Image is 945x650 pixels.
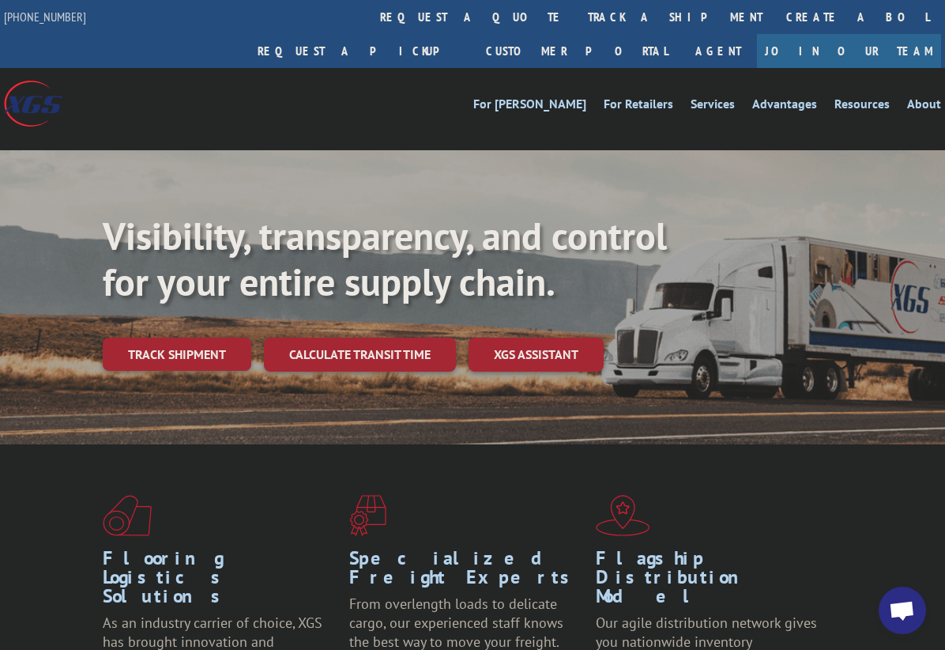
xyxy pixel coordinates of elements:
[596,549,830,614] h1: Flagship Distribution Model
[680,34,757,68] a: Agent
[604,98,673,115] a: For Retailers
[103,211,667,306] b: Visibility, transparency, and control for your entire supply chain.
[596,495,650,536] img: xgs-icon-flagship-distribution-model-red
[103,338,251,371] a: Track shipment
[246,34,474,68] a: Request a pickup
[757,34,941,68] a: Join Our Team
[103,549,337,614] h1: Flooring Logistics Solutions
[474,34,680,68] a: Customer Portal
[879,587,926,634] div: Open chat
[4,9,86,25] a: [PHONE_NUMBER]
[907,98,941,115] a: About
[469,338,604,372] a: XGS ASSISTANT
[349,549,584,595] h1: Specialized Freight Experts
[691,98,735,115] a: Services
[264,338,456,372] a: Calculate transit time
[349,495,386,536] img: xgs-icon-focused-on-flooring-red
[752,98,817,115] a: Advantages
[103,495,152,536] img: xgs-icon-total-supply-chain-intelligence-red
[834,98,890,115] a: Resources
[473,98,586,115] a: For [PERSON_NAME]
